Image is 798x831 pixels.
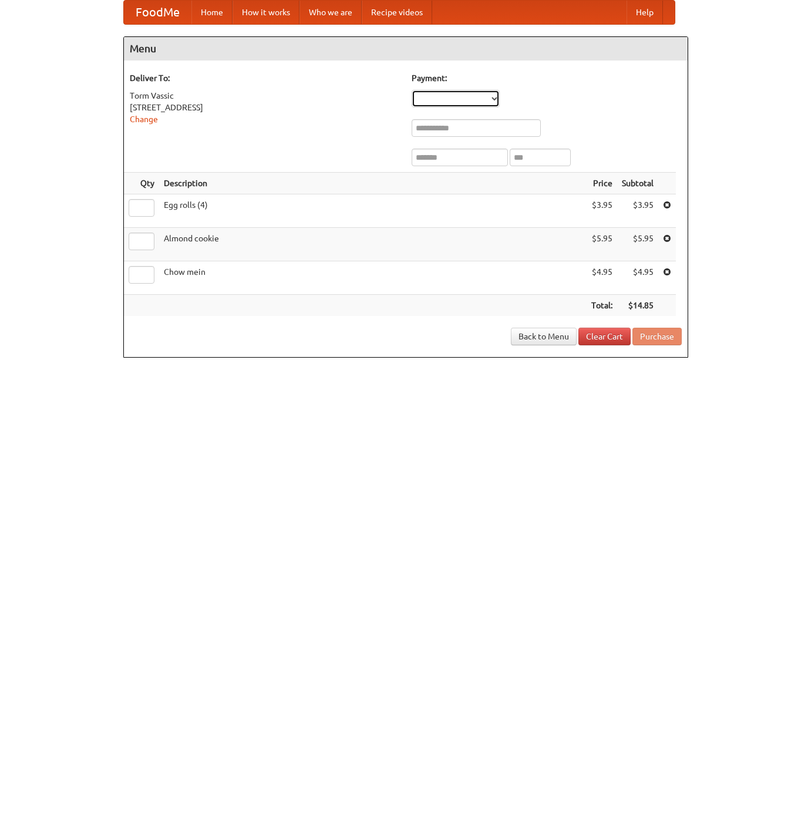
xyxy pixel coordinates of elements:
th: Total: [587,295,617,317]
a: How it works [233,1,299,24]
th: Description [159,173,587,194]
th: Qty [124,173,159,194]
h5: Payment: [412,72,682,84]
a: Back to Menu [511,328,577,345]
div: [STREET_ADDRESS] [130,102,400,113]
td: $5.95 [617,228,658,261]
div: Torm Vassic [130,90,400,102]
a: Who we are [299,1,362,24]
td: $4.95 [617,261,658,295]
td: $5.95 [587,228,617,261]
td: Chow mein [159,261,587,295]
td: $3.95 [587,194,617,228]
td: $4.95 [587,261,617,295]
button: Purchase [632,328,682,345]
a: Home [191,1,233,24]
th: $14.85 [617,295,658,317]
a: Clear Cart [578,328,631,345]
a: FoodMe [124,1,191,24]
th: Price [587,173,617,194]
h4: Menu [124,37,688,60]
a: Change [130,115,158,124]
h5: Deliver To: [130,72,400,84]
td: Egg rolls (4) [159,194,587,228]
a: Recipe videos [362,1,432,24]
a: Help [627,1,663,24]
th: Subtotal [617,173,658,194]
td: Almond cookie [159,228,587,261]
td: $3.95 [617,194,658,228]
